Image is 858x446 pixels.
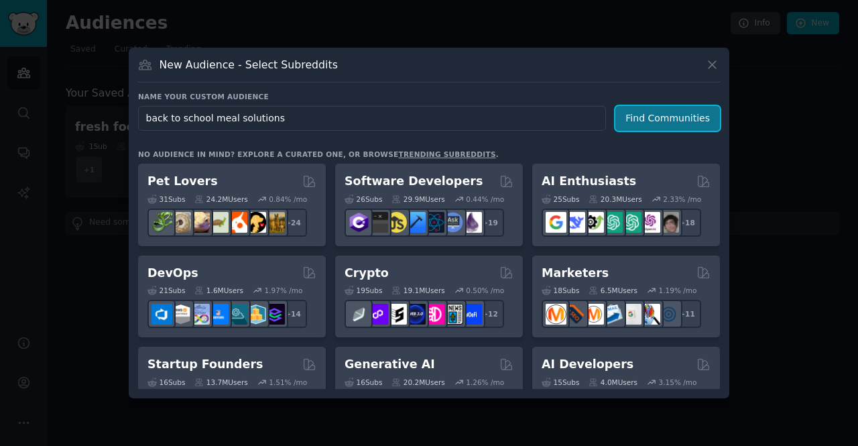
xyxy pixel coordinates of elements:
[386,304,407,325] img: ethstaker
[264,212,285,233] img: dogbreed
[542,378,579,387] div: 15 Sub s
[542,173,636,190] h2: AI Enthusiasts
[208,212,229,233] img: turtle
[658,304,679,325] img: OnlineMarketing
[189,212,210,233] img: leopardgeckos
[589,194,641,204] div: 20.3M Users
[345,194,382,204] div: 26 Sub s
[245,212,266,233] img: PetAdvice
[345,378,382,387] div: 16 Sub s
[279,300,307,328] div: + 14
[424,212,444,233] img: reactnative
[151,304,172,325] img: azuredevops
[589,286,637,295] div: 6.5M Users
[405,304,426,325] img: web3
[659,286,697,295] div: 1.19 % /mo
[345,356,435,373] h2: Generative AI
[621,212,641,233] img: chatgpt_prompts_
[269,194,307,204] div: 0.84 % /mo
[265,286,303,295] div: 1.97 % /mo
[466,286,504,295] div: 0.50 % /mo
[147,173,218,190] h2: Pet Lovers
[542,356,633,373] h2: AI Developers
[367,304,388,325] img: 0xPolygon
[147,356,263,373] h2: Startup Founders
[476,209,504,237] div: + 19
[194,286,243,295] div: 1.6M Users
[589,378,637,387] div: 4.0M Users
[442,304,463,325] img: CryptoNews
[147,378,185,387] div: 16 Sub s
[208,304,229,325] img: DevOpsLinks
[564,304,585,325] img: bigseo
[227,212,247,233] img: cockatiel
[639,212,660,233] img: OpenAIDev
[442,212,463,233] img: AskComputerScience
[147,265,198,282] h2: DevOps
[245,304,266,325] img: aws_cdk
[564,212,585,233] img: DeepSeek
[391,194,444,204] div: 29.9M Users
[546,212,566,233] img: GoogleGeminiAI
[151,212,172,233] img: herpetology
[398,150,495,158] a: trending subreddits
[542,286,579,295] div: 18 Sub s
[659,378,697,387] div: 3.15 % /mo
[349,212,369,233] img: csharp
[466,194,504,204] div: 0.44 % /mo
[349,304,369,325] img: ethfinance
[673,209,701,237] div: + 18
[542,265,609,282] h2: Marketers
[160,58,338,72] h3: New Audience - Select Subreddits
[138,92,720,101] h3: Name your custom audience
[546,304,566,325] img: content_marketing
[345,173,483,190] h2: Software Developers
[227,304,247,325] img: platformengineering
[466,378,504,387] div: 1.26 % /mo
[138,150,499,159] div: No audience in mind? Explore a curated one, or browse .
[583,304,604,325] img: AskMarketing
[461,304,482,325] img: defi_
[583,212,604,233] img: AItoolsCatalog
[542,194,579,204] div: 25 Sub s
[424,304,444,325] img: defiblockchain
[170,304,191,325] img: AWS_Certified_Experts
[147,194,185,204] div: 31 Sub s
[264,304,285,325] img: PlatformEngineers
[673,300,701,328] div: + 11
[279,209,307,237] div: + 24
[615,106,720,131] button: Find Communities
[602,212,623,233] img: chatgpt_promptDesign
[621,304,641,325] img: googleads
[391,286,444,295] div: 19.1M Users
[476,300,504,328] div: + 12
[189,304,210,325] img: Docker_DevOps
[386,212,407,233] img: learnjavascript
[663,194,701,204] div: 2.33 % /mo
[194,378,247,387] div: 13.7M Users
[269,378,307,387] div: 1.51 % /mo
[639,304,660,325] img: MarketingResearch
[147,286,185,295] div: 21 Sub s
[170,212,191,233] img: ballpython
[461,212,482,233] img: elixir
[138,106,606,131] input: Pick a short name, like "Digital Marketers" or "Movie-Goers"
[367,212,388,233] img: software
[602,304,623,325] img: Emailmarketing
[658,212,679,233] img: ArtificalIntelligence
[345,286,382,295] div: 19 Sub s
[391,378,444,387] div: 20.2M Users
[405,212,426,233] img: iOSProgramming
[194,194,247,204] div: 24.2M Users
[345,265,389,282] h2: Crypto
